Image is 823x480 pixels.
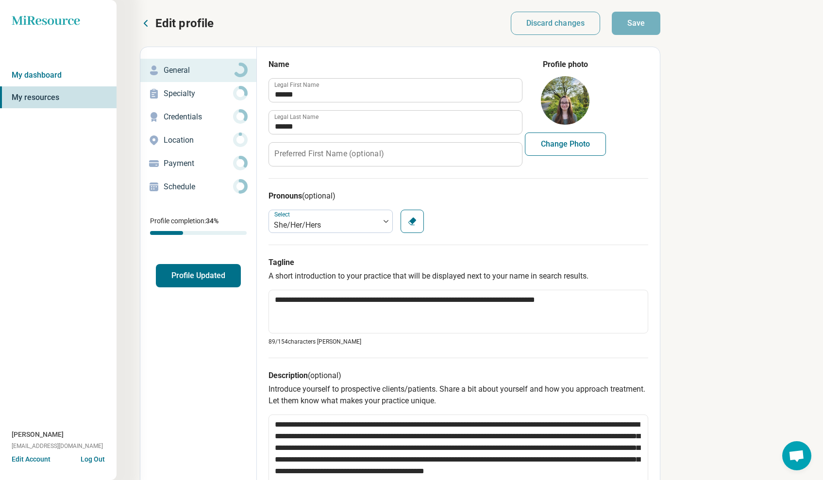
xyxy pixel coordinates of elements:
[269,59,521,70] h3: Name
[302,191,336,200] span: (optional)
[274,150,384,158] label: Preferred First Name (optional)
[164,111,233,123] p: Credentials
[308,371,341,380] span: (optional)
[164,134,233,146] p: Location
[150,231,247,235] div: Profile completion
[511,12,601,35] button: Discard changes
[140,16,214,31] button: Edit profile
[206,217,218,225] span: 34 %
[140,175,256,199] a: Schedule
[140,105,256,129] a: Credentials
[140,152,256,175] a: Payment
[269,337,648,346] p: 89/ 154 characters [PERSON_NAME]
[274,82,319,88] label: Legal First Name
[140,82,256,105] a: Specialty
[155,16,214,31] p: Edit profile
[612,12,660,35] button: Save
[269,257,648,268] h3: Tagline
[81,454,105,462] button: Log Out
[140,210,256,241] div: Profile completion:
[164,88,233,99] p: Specialty
[140,59,256,82] a: General
[12,454,50,464] button: Edit Account
[541,76,589,125] img: avatar image
[156,264,241,287] button: Profile Updated
[543,59,588,70] legend: Profile photo
[164,181,233,193] p: Schedule
[269,270,648,282] p: A short introduction to your practice that will be displayed next to your name in search results.
[164,65,233,76] p: General
[269,370,648,381] h3: Description
[12,442,103,450] span: [EMAIL_ADDRESS][DOMAIN_NAME]
[164,158,233,169] p: Payment
[782,441,811,470] div: Chat abierto
[269,190,648,202] h3: Pronouns
[274,114,319,120] label: Legal Last Name
[274,211,292,218] label: Select
[274,219,375,231] div: She/Her/Hers
[525,132,606,156] button: Change Photo
[12,430,64,440] span: [PERSON_NAME]
[269,383,648,407] p: Introduce yourself to prospective clients/patients. Share a bit about yourself and how you approa...
[140,129,256,152] a: Location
